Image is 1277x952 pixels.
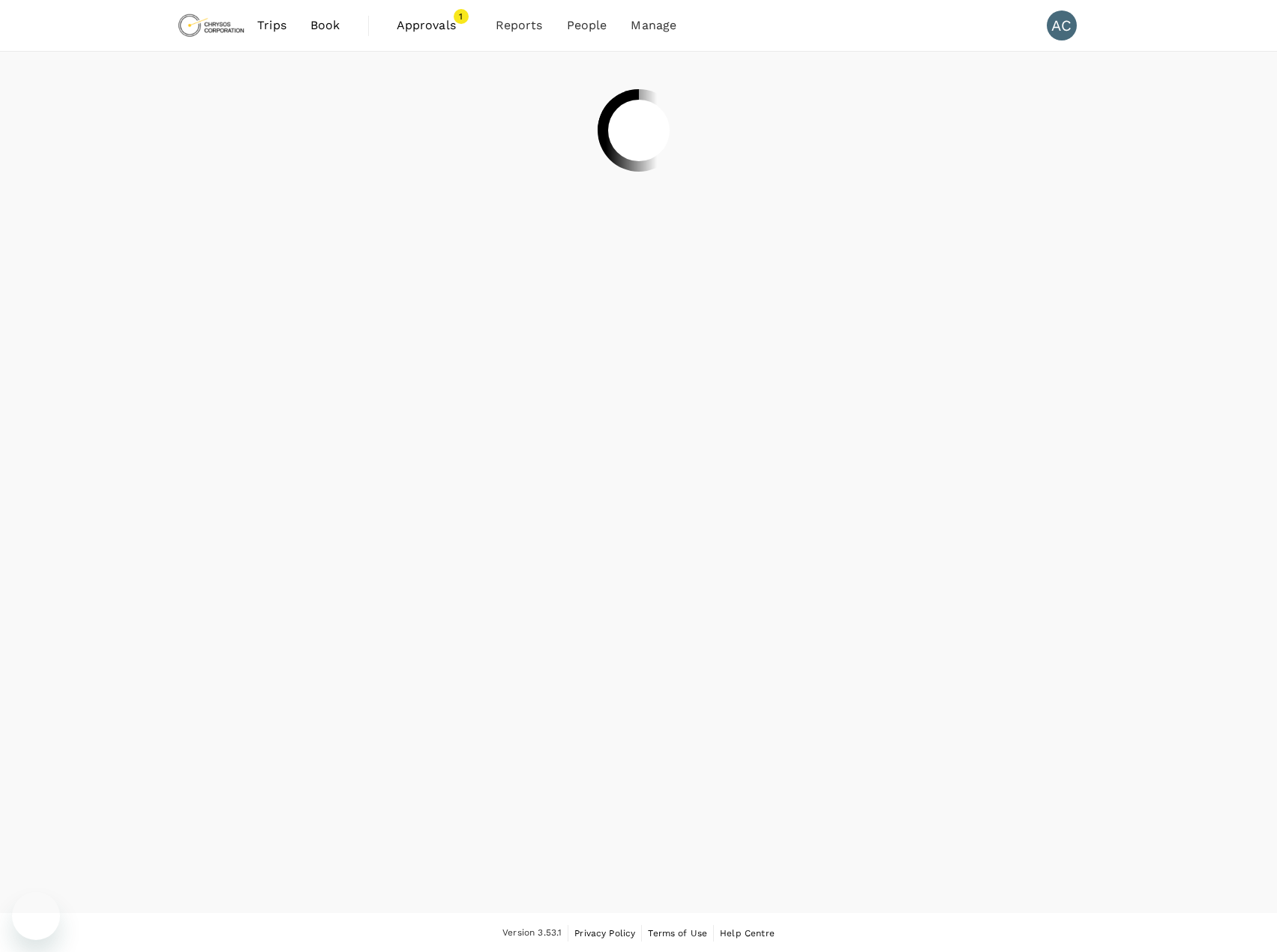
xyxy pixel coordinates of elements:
img: Chrysos Corporation [177,9,246,42]
span: Version 3.53.1 [502,926,562,941]
div: AC [1047,10,1077,40]
span: Manage [631,16,676,34]
a: Terms of Use [648,925,707,942]
span: Help Centre [720,928,775,939]
span: Book [310,16,340,34]
span: Approvals [397,16,472,34]
iframe: Button to launch messaging window [12,892,60,940]
span: 1 [454,9,469,24]
a: Help Centre [720,925,775,942]
span: Reports [496,16,543,34]
span: Terms of Use [648,928,707,939]
a: Privacy Policy [574,925,635,942]
span: Privacy Policy [574,928,635,939]
span: Trips [257,16,286,34]
span: People [567,16,607,34]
